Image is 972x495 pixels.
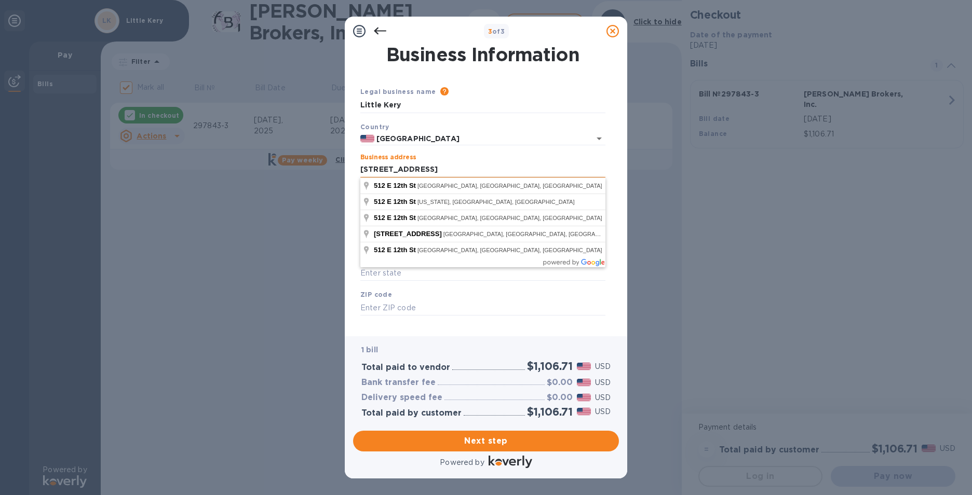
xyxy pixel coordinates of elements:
[360,300,605,315] input: Enter ZIP code
[360,291,392,298] b: ZIP code
[489,456,532,468] img: Logo
[360,155,416,161] label: Business address
[361,435,611,447] span: Next step
[374,214,385,222] span: 512
[361,363,450,373] h3: Total paid to vendor
[440,457,484,468] p: Powered by
[358,44,607,65] h1: Business Information
[353,431,619,451] button: Next step
[577,379,591,386] img: USD
[387,246,416,254] span: E 12th St
[374,246,385,254] span: 512
[417,183,602,189] span: [GEOGRAPHIC_DATA], [GEOGRAPHIC_DATA], [GEOGRAPHIC_DATA]
[547,378,573,388] h3: $0.00
[387,198,416,205] span: E 12th St
[360,135,374,142] img: US
[577,394,591,401] img: USD
[417,199,575,205] span: [US_STATE], [GEOGRAPHIC_DATA], [GEOGRAPHIC_DATA]
[547,393,573,403] h3: $0.00
[488,27,505,35] b: of 3
[417,247,602,253] span: [GEOGRAPHIC_DATA], [GEOGRAPHIC_DATA], [GEOGRAPHIC_DATA]
[527,405,573,418] h2: $1,106.71
[387,214,416,222] span: E 12th St
[361,378,436,388] h3: Bank transfer fee
[360,123,389,131] b: Country
[577,408,591,415] img: USD
[417,215,602,221] span: [GEOGRAPHIC_DATA], [GEOGRAPHIC_DATA], [GEOGRAPHIC_DATA]
[577,363,591,370] img: USD
[595,392,611,403] p: USD
[592,131,606,146] button: Open
[360,88,436,95] b: Legal business name
[374,198,385,205] span: 512
[595,361,611,372] p: USD
[595,406,611,417] p: USD
[595,377,611,388] p: USD
[360,98,605,113] input: Enter legal business name
[361,346,378,354] b: 1 bill
[374,132,576,145] input: Select country
[361,393,442,403] h3: Delivery speed fee
[361,408,462,418] h3: Total paid by customer
[374,230,442,238] span: [STREET_ADDRESS]
[443,231,628,237] span: [GEOGRAPHIC_DATA], [GEOGRAPHIC_DATA], [GEOGRAPHIC_DATA]
[527,360,573,373] h2: $1,106.71
[360,266,605,281] input: Enter state
[488,27,492,35] span: 3
[360,162,605,177] input: Enter address
[387,182,416,189] span: E 12th St
[374,182,385,189] span: 512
